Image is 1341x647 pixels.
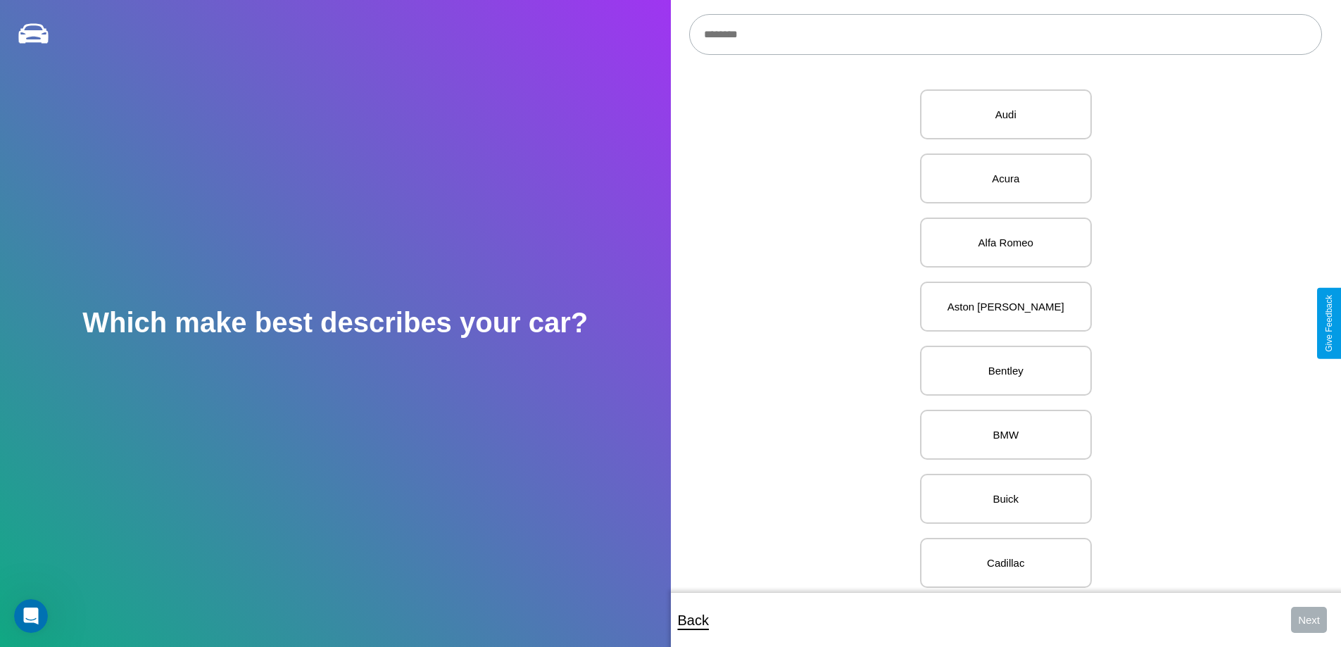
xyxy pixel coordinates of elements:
[82,307,588,339] h2: Which make best describes your car?
[936,425,1076,444] p: BMW
[1324,295,1334,352] div: Give Feedback
[936,553,1076,572] p: Cadillac
[936,233,1076,252] p: Alfa Romeo
[936,361,1076,380] p: Bentley
[14,599,48,633] iframe: Intercom live chat
[936,169,1076,188] p: Acura
[936,297,1076,316] p: Aston [PERSON_NAME]
[1291,607,1327,633] button: Next
[936,105,1076,124] p: Audi
[678,608,709,633] p: Back
[936,489,1076,508] p: Buick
